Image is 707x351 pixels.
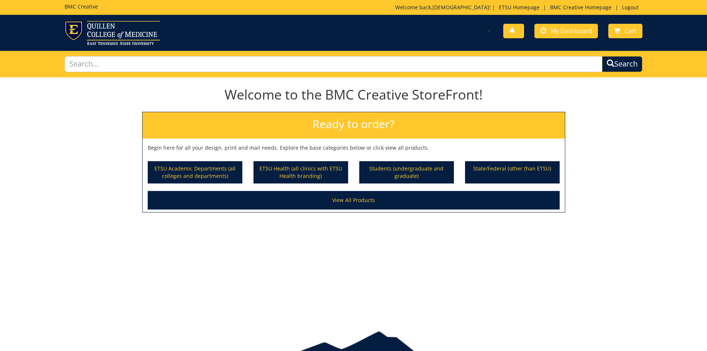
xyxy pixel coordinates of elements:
input: Search... [65,56,603,72]
a: State/Federal (other than ETSU) [466,162,559,183]
a: ETSU Academic Departments (all colleges and departments) [148,162,242,183]
a: [DEMOGRAPHIC_DATA] [432,4,489,11]
a: ETSU Homepage [495,4,543,11]
a: My Dashboard [534,24,598,38]
img: ETSU logo [65,21,160,45]
h5: BMC Creative [65,4,98,9]
p: Begin here for all your design, print and mail needs. Explore the base categories below or click ... [148,144,560,152]
a: Cart [608,24,642,38]
span: My Dashboard [551,27,592,35]
h1: Welcome to the BMC Creative StoreFront! [142,87,565,102]
span: Cart [625,27,636,35]
p: Welcome back, ! | | | [395,4,642,11]
button: Search [602,56,642,72]
a: ETSU Health (all clinics with ETSU Health branding) [254,162,347,183]
a: BMC Creative Homepage [546,4,615,11]
a: View All Products [148,191,560,209]
h2: Ready to order? [143,112,565,139]
a: Students (undergraduate and graduate) [360,162,453,183]
a: Logout [618,4,642,11]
